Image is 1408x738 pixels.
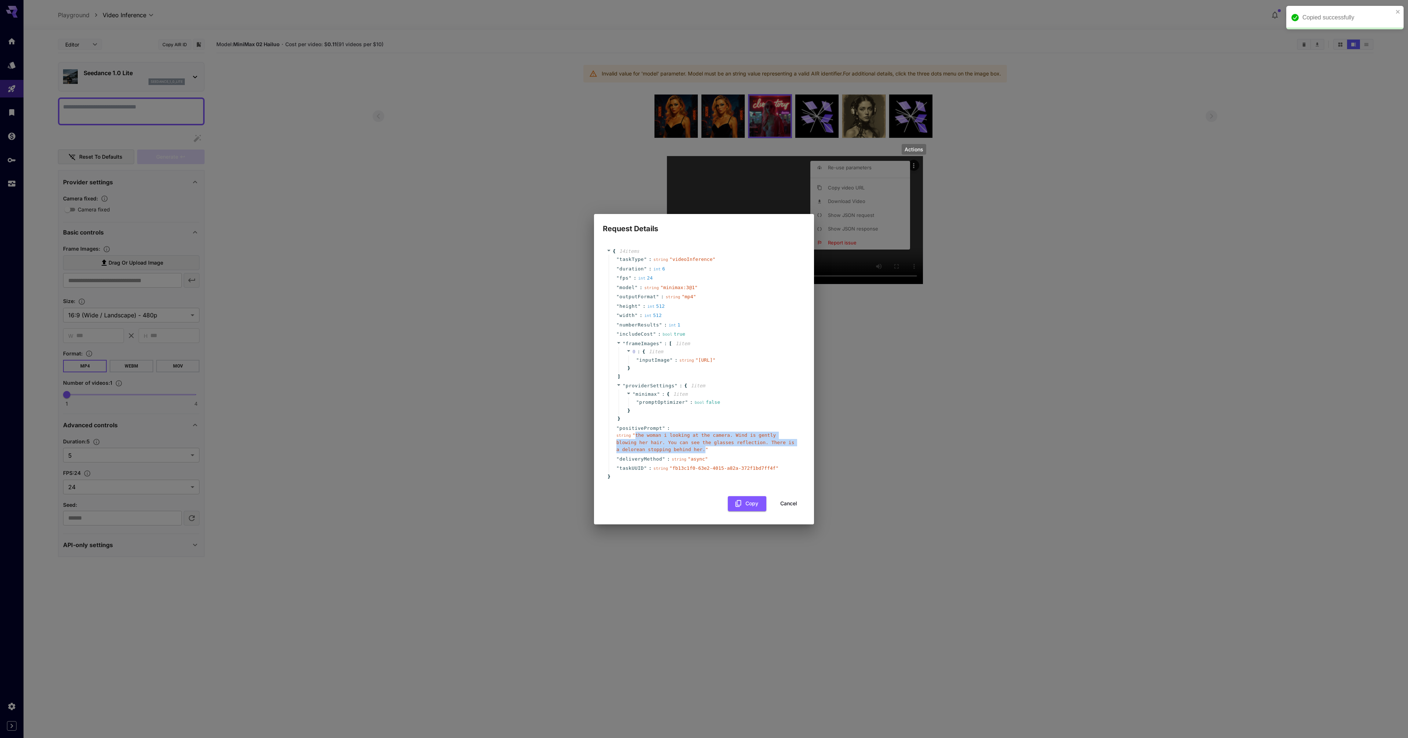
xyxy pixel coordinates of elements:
[644,313,652,318] span: int
[653,331,656,337] span: "
[665,295,680,299] span: string
[632,349,635,354] span: 0
[694,399,720,406] div: false
[619,331,653,338] span: includeCost
[649,256,652,263] span: :
[664,321,667,329] span: :
[616,322,619,328] span: "
[653,265,665,273] div: 6
[636,357,639,363] span: "
[619,274,628,282] span: fps
[619,455,662,463] span: deliveryMethod
[635,285,638,290] span: "
[619,256,644,263] span: taskType
[616,415,620,422] span: }
[661,293,664,300] span: :
[616,266,619,272] span: "
[663,332,672,337] span: bool
[626,383,674,388] span: providerSettings
[691,383,705,388] span: 1 item
[638,274,653,282] div: 24
[647,303,664,310] div: 512
[619,284,635,291] span: model
[619,265,644,273] span: duration
[694,400,704,405] span: bool
[606,473,610,480] span: }
[659,341,662,346] span: "
[660,285,698,290] span: " minimax:3@1 "
[613,248,616,255] span: {
[623,383,626,388] span: "
[685,399,688,405] span: "
[619,248,639,254] span: 14 item s
[662,425,665,431] span: "
[772,496,805,511] button: Cancel
[682,294,696,299] span: " mp4 "
[619,303,638,310] span: height
[626,365,630,372] span: }
[642,348,645,355] span: {
[675,341,690,346] span: 1 item
[638,303,641,309] span: "
[662,456,665,462] span: "
[616,432,794,452] span: " the woman i looking at the camera. Wind is gently blowing her hair. You can see the glasses ref...
[667,425,670,432] span: :
[690,399,693,406] span: :
[902,144,926,155] div: Actions
[594,214,814,235] h2: Request Details
[616,331,619,337] span: "
[653,257,668,262] span: string
[635,391,657,397] span: minimax
[623,341,626,346] span: "
[649,265,652,273] span: :
[619,293,656,300] span: outputFormat
[643,303,646,310] span: :
[663,331,685,338] div: true
[632,391,635,397] span: "
[649,349,663,354] span: 1 item
[619,312,635,319] span: width
[616,275,619,281] span: "
[639,399,685,406] span: promptOptimizer
[616,465,619,471] span: "
[639,284,642,291] span: :
[634,274,637,282] span: :
[616,425,619,431] span: "
[662,391,665,398] span: :
[644,312,661,319] div: 512
[673,391,687,397] span: 1 item
[653,267,661,272] span: int
[649,465,652,472] span: :
[616,456,619,462] span: "
[647,304,654,309] span: int
[639,357,670,364] span: inputImage
[675,383,678,388] span: "
[675,357,678,364] span: :
[635,313,638,318] span: "
[657,391,660,397] span: "
[644,266,647,272] span: "
[670,465,778,471] span: " fb13c1f0-63e2-4015-a82a-372f1bd7ff4f "
[684,382,687,390] span: {
[658,331,661,338] span: :
[644,257,647,262] span: "
[628,275,631,281] span: "
[664,340,667,347] span: :
[688,456,708,462] span: " async "
[619,321,659,329] span: numberResults
[1396,9,1401,15] button: close
[679,358,694,363] span: string
[619,425,662,432] span: positivePrompt
[669,321,681,329] div: 1
[669,340,672,347] span: [
[672,457,686,462] span: string
[626,407,630,414] span: }
[1302,13,1393,22] div: Copied successfully
[616,313,619,318] span: "
[616,433,631,438] span: string
[644,465,647,471] span: "
[667,391,670,398] span: {
[616,285,619,290] span: "
[728,496,766,511] button: Copy
[656,294,659,299] span: "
